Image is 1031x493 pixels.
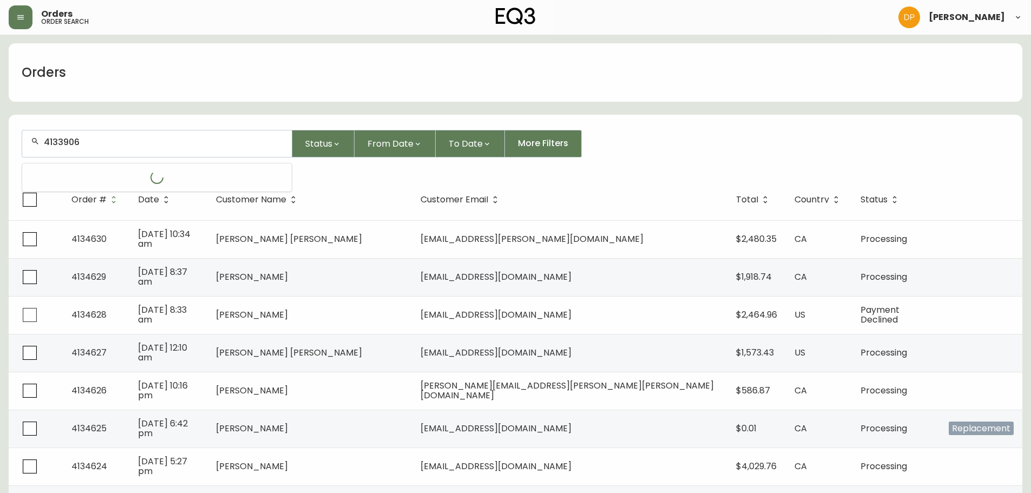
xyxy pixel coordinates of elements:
span: Processing [861,346,907,359]
span: Date [138,195,173,205]
span: Status [861,195,902,205]
span: [PERSON_NAME] [216,384,288,397]
span: Processing [861,460,907,472]
span: Date [138,196,159,203]
span: [DATE] 12:10 am [138,341,187,364]
span: Replacement [949,422,1014,435]
span: [EMAIL_ADDRESS][DOMAIN_NAME] [421,271,572,283]
span: Processing [861,384,907,397]
span: [EMAIL_ADDRESS][DOMAIN_NAME] [421,346,572,359]
span: CA [794,422,807,435]
span: CA [794,384,807,397]
span: Total [736,195,772,205]
span: Orders [41,10,73,18]
span: [DATE] 8:37 am [138,266,187,288]
span: 4134626 [71,384,107,397]
span: [PERSON_NAME] [216,460,288,472]
span: 4134628 [71,308,107,321]
span: Total [736,196,758,203]
span: Customer Email [421,195,502,205]
span: [DATE] 6:42 pm [138,417,188,439]
span: 4134629 [71,271,106,283]
span: [EMAIL_ADDRESS][DOMAIN_NAME] [421,460,572,472]
span: Customer Name [216,195,300,205]
span: Payment Declined [861,304,899,326]
span: Order # [71,195,121,205]
span: Processing [861,233,907,245]
span: [PERSON_NAME][EMAIL_ADDRESS][PERSON_NAME][PERSON_NAME][DOMAIN_NAME] [421,379,714,402]
span: [DATE] 10:34 am [138,228,191,250]
span: $2,464.96 [736,308,777,321]
span: CA [794,271,807,283]
span: Processing [861,422,907,435]
span: US [794,308,805,321]
span: [PERSON_NAME] [PERSON_NAME] [216,346,362,359]
img: logo [496,8,536,25]
span: 4134624 [71,460,107,472]
span: Customer Email [421,196,488,203]
span: $4,029.76 [736,460,777,472]
span: CA [794,233,807,245]
button: Status [292,130,354,157]
span: Country [794,196,829,203]
span: $586.87 [736,384,770,397]
span: [PERSON_NAME] [216,422,288,435]
h5: order search [41,18,89,25]
span: $2,480.35 [736,233,777,245]
span: Order # [71,196,107,203]
span: [PERSON_NAME] [216,271,288,283]
span: [EMAIL_ADDRESS][DOMAIN_NAME] [421,422,572,435]
span: From Date [367,137,413,150]
span: [DATE] 10:16 pm [138,379,188,402]
span: [DATE] 5:27 pm [138,455,187,477]
span: Status [861,196,888,203]
span: [EMAIL_ADDRESS][DOMAIN_NAME] [421,308,572,321]
span: To Date [449,137,483,150]
span: Customer Name [216,196,286,203]
button: More Filters [505,130,582,157]
h1: Orders [22,63,66,82]
span: $1,918.74 [736,271,772,283]
img: b0154ba12ae69382d64d2f3159806b19 [898,6,920,28]
span: 4134627 [71,346,107,359]
button: From Date [354,130,436,157]
span: 4134630 [71,233,107,245]
span: Processing [861,271,907,283]
input: Search [44,137,283,147]
span: Status [305,137,332,150]
span: [DATE] 8:33 am [138,304,187,326]
span: More Filters [518,137,568,149]
span: Country [794,195,843,205]
span: [EMAIL_ADDRESS][PERSON_NAME][DOMAIN_NAME] [421,233,643,245]
span: US [794,346,805,359]
span: $0.01 [736,422,757,435]
button: To Date [436,130,505,157]
span: [PERSON_NAME] [PERSON_NAME] [216,233,362,245]
span: [PERSON_NAME] [929,13,1005,22]
span: 4134625 [71,422,107,435]
span: $1,573.43 [736,346,774,359]
span: CA [794,460,807,472]
span: [PERSON_NAME] [216,308,288,321]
